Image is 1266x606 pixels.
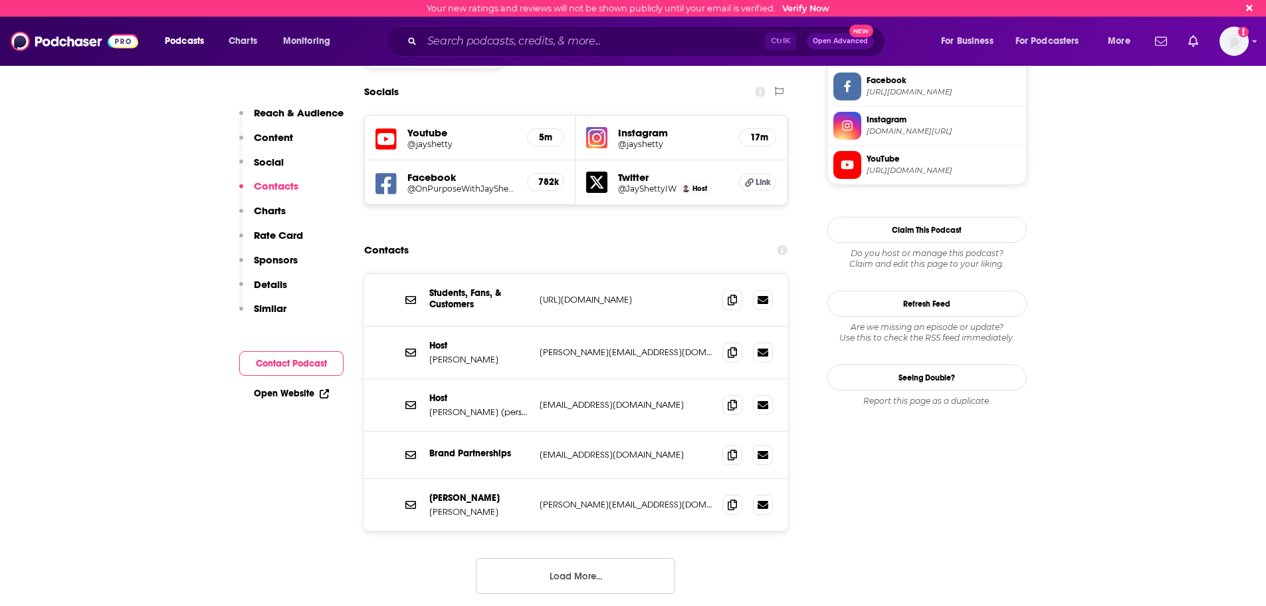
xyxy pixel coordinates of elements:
span: Ctrl K [765,33,796,50]
button: open menu [1007,31,1099,52]
p: Details [254,278,287,291]
p: Contacts [254,180,298,192]
a: Charts [220,31,265,52]
button: Open AdvancedNew [807,33,874,49]
img: User Profile [1219,27,1249,56]
span: https://www.youtube.com/@jayshetty [867,166,1021,176]
p: Host [429,340,529,351]
button: Charts [239,204,286,229]
p: Similar [254,302,286,315]
p: [PERSON_NAME] [429,492,529,504]
a: @jayshetty [407,139,517,149]
span: For Business [941,32,994,51]
button: Reach & Audience [239,106,344,131]
a: Show notifications dropdown [1183,30,1204,53]
button: Details [239,278,287,303]
a: Seeing Double? [827,365,1027,390]
button: Rate Card [239,229,303,253]
p: [PERSON_NAME][EMAIL_ADDRESS][DOMAIN_NAME] [540,347,712,358]
span: Host [692,184,707,193]
p: Students, Fans, & Customers [429,287,529,310]
p: Charts [254,204,286,217]
button: Refresh Feed [827,291,1027,317]
input: Search podcasts, credits, & more... [422,31,765,52]
button: Content [239,131,293,156]
a: @OnPurposeWithJayShetty [407,184,517,194]
a: @JayShettyIW [618,184,677,194]
p: [PERSON_NAME] (personal) [429,406,529,418]
svg: Email not verified [1238,27,1249,37]
h5: Twitter [618,171,728,184]
p: [URL][DOMAIN_NAME] [540,294,712,305]
a: Open Website [254,388,329,399]
img: Jay Shetty [683,185,690,192]
button: Social [239,156,284,180]
span: Charts [229,32,257,51]
p: [PERSON_NAME] [429,354,529,365]
h5: Youtube [407,126,517,139]
p: [EMAIL_ADDRESS][DOMAIN_NAME] [540,449,712,460]
div: Your new ratings and reviews will not be shown publicly until your email is verified. [427,3,829,13]
a: Show notifications dropdown [1150,30,1172,53]
span: Open Advanced [813,38,868,45]
h2: Socials [364,79,399,104]
p: Brand Partnerships [429,448,529,459]
span: Monitoring [283,32,330,51]
span: Link [756,177,771,188]
span: Instagram [867,114,1021,126]
button: open menu [932,31,1010,52]
p: Sponsors [254,253,298,266]
button: Load More... [476,558,675,594]
span: New [849,25,873,37]
p: Content [254,131,293,144]
button: Claim This Podcast [827,217,1027,243]
span: Podcasts [165,32,204,51]
span: YouTube [867,153,1021,165]
p: [PERSON_NAME] [429,506,529,518]
h5: 5m [538,132,553,143]
p: Reach & Audience [254,106,344,119]
a: Link [739,174,776,191]
button: open menu [274,31,348,52]
p: Social [254,156,284,168]
span: https://www.facebook.com/OnPurposeWithJayShetty [867,87,1021,97]
span: Facebook [867,75,1021,86]
p: [EMAIL_ADDRESS][DOMAIN_NAME] [540,399,712,410]
span: For Podcasters [1015,32,1079,51]
img: Podchaser - Follow, Share and Rate Podcasts [11,29,138,54]
h5: Instagram [618,126,728,139]
h2: Contacts [364,237,409,263]
button: Similar [239,302,286,327]
button: Contacts [239,180,298,204]
div: Search podcasts, credits, & more... [398,26,898,57]
a: YouTube[URL][DOMAIN_NAME] [833,151,1021,179]
span: instagram.com/jayshetty [867,126,1021,136]
div: Are we missing an episode or update? Use this to check the RSS feed immediately. [827,322,1027,343]
p: Rate Card [254,229,303,241]
img: iconImage [586,127,607,148]
div: Report this page as a duplicate. [827,396,1027,406]
a: Instagram[DOMAIN_NAME][URL] [833,112,1021,140]
p: Host [429,392,529,404]
a: Verify Now [782,3,829,13]
span: More [1108,32,1130,51]
a: Facebook[URL][DOMAIN_NAME] [833,73,1021,100]
button: open menu [1099,31,1147,52]
span: Do you host or manage this podcast? [827,248,1027,259]
h5: Facebook [407,171,517,184]
h5: 782k [538,176,553,188]
button: Contact Podcast [239,351,344,376]
button: Sponsors [239,253,298,278]
span: Logged in as celadonmarketing [1219,27,1249,56]
button: open menu [156,31,221,52]
button: Show profile menu [1219,27,1249,56]
a: @jayshetty [618,139,728,149]
div: Claim and edit this page to your liking. [827,248,1027,269]
p: [PERSON_NAME][EMAIL_ADDRESS][DOMAIN_NAME] [540,499,712,510]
